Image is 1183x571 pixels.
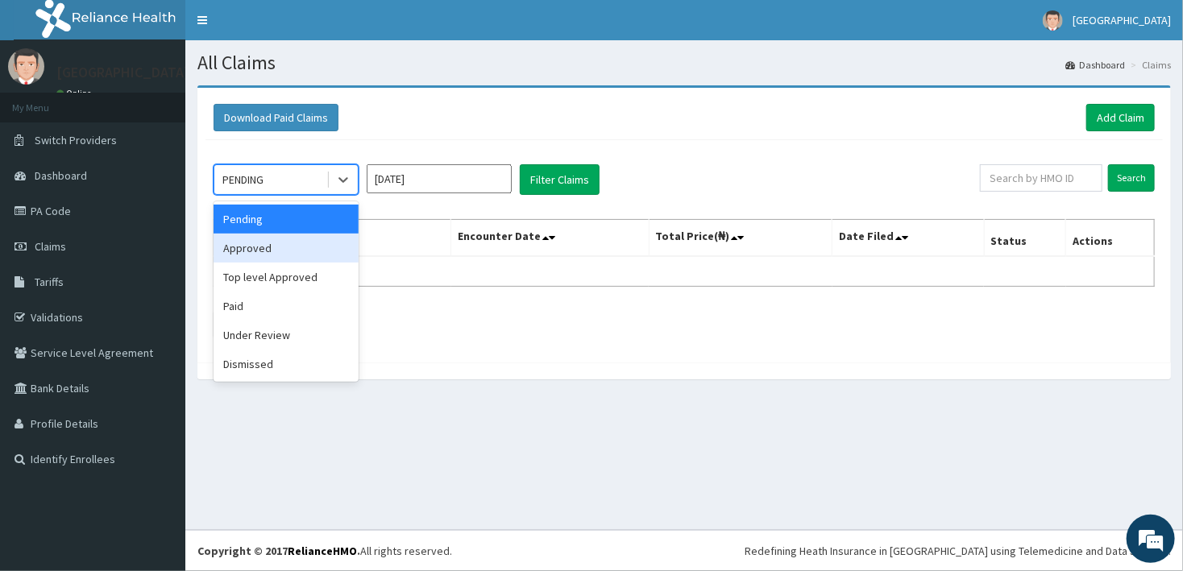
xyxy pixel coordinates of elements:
div: Dismissed [214,350,359,379]
div: PENDING [222,172,264,188]
span: Dashboard [35,168,87,183]
th: Encounter Date [451,220,650,257]
input: Search by HMO ID [980,164,1102,192]
input: Select Month and Year [367,164,512,193]
img: User Image [1043,10,1063,31]
h1: All Claims [197,52,1171,73]
span: Claims [35,239,66,254]
p: [GEOGRAPHIC_DATA] [56,65,189,80]
div: Redefining Heath Insurance in [GEOGRAPHIC_DATA] using Telemedicine and Data Science! [745,543,1171,559]
div: Under Review [214,321,359,350]
input: Search [1108,164,1155,192]
th: Actions [1066,220,1155,257]
span: [GEOGRAPHIC_DATA] [1073,13,1171,27]
div: Paid [214,292,359,321]
a: RelianceHMO [288,544,357,558]
a: Add Claim [1086,104,1155,131]
th: Total Price(₦) [649,220,832,257]
strong: Copyright © 2017 . [197,544,360,558]
span: Tariffs [35,275,64,289]
a: Online [56,88,95,99]
th: Status [984,220,1066,257]
a: Dashboard [1065,58,1125,72]
div: Pending [214,205,359,234]
th: Date Filed [832,220,984,257]
li: Claims [1127,58,1171,72]
div: Approved [214,234,359,263]
img: User Image [8,48,44,85]
button: Filter Claims [520,164,600,195]
span: Switch Providers [35,133,117,147]
div: Top level Approved [214,263,359,292]
footer: All rights reserved. [185,530,1183,571]
button: Download Paid Claims [214,104,338,131]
